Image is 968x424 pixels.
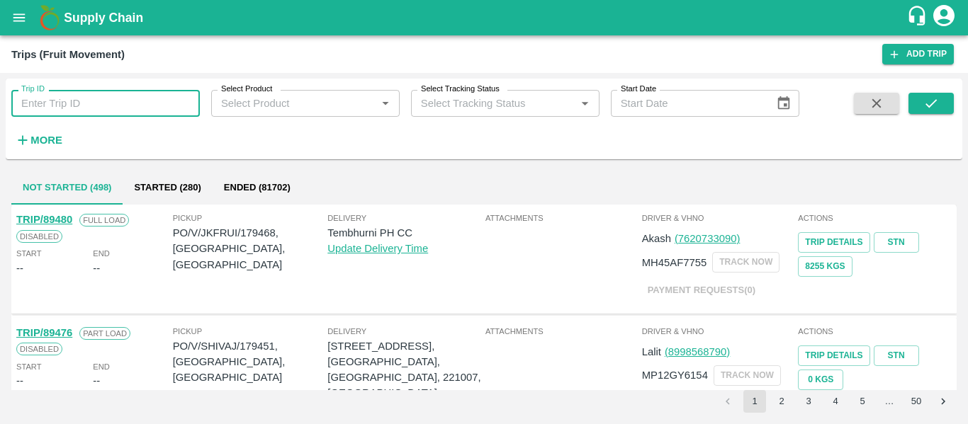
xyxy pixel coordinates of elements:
[221,84,272,95] label: Select Product
[743,390,766,413] button: page 1
[327,212,483,224] span: Delivery
[327,325,483,338] span: Delivery
[642,346,661,357] span: Lalit
[30,134,62,146] strong: More
[16,327,72,338] a: TRIP/89476
[173,338,328,386] p: PO/V/SHIVAJ/179451, [GEOGRAPHIC_DATA], [GEOGRAPHIC_DATA]
[16,247,41,260] span: Start
[770,390,793,413] button: Go to page 2
[611,90,765,117] input: Start Date
[11,90,200,117] input: Enter Trip ID
[11,45,125,64] div: Trips (Fruit Movement)
[327,243,428,254] a: Update Delivery Time
[16,343,62,355] span: Disabled
[798,345,869,366] a: Trip Details
[798,325,952,338] span: Actions
[642,325,796,338] span: Driver & VHNo
[16,360,41,373] span: Start
[931,3,957,33] div: account of current user
[16,230,62,243] span: Disabled
[213,171,302,205] button: Ended (81702)
[665,346,730,357] a: (8998568790)
[16,260,23,276] div: --
[824,390,847,413] button: Go to page 4
[16,214,72,225] a: TRIP/89480
[64,11,143,25] b: Supply Chain
[93,373,100,389] div: --
[16,373,23,389] div: --
[932,390,955,413] button: Go to next page
[11,171,123,205] button: Not Started (498)
[882,44,954,64] a: Add Trip
[642,255,707,270] p: MH45AF7755
[798,256,852,277] button: 8255 Kgs
[173,212,328,224] span: Pickup
[93,260,100,276] div: --
[642,233,671,244] span: Akash
[79,214,129,227] span: Full Load
[575,94,594,113] button: Open
[3,1,35,34] button: open drawer
[64,8,906,28] a: Supply Chain
[485,212,639,224] span: Attachments
[93,360,110,373] span: End
[642,212,796,224] span: Driver & VHNo
[798,369,843,390] button: 0 Kgs
[798,212,952,224] span: Actions
[642,367,708,383] p: MP12GY6154
[874,232,919,253] a: STN
[874,345,919,366] a: STN
[215,94,372,113] input: Select Product
[675,233,740,244] a: (7620733090)
[905,390,928,413] button: Go to page 50
[797,390,820,413] button: Go to page 3
[35,4,64,32] img: logo
[21,84,45,95] label: Trip ID
[173,225,328,273] p: PO/V/JKFRUI/179468, [GEOGRAPHIC_DATA], [GEOGRAPHIC_DATA]
[851,390,874,413] button: Go to page 5
[878,395,901,408] div: …
[123,171,212,205] button: Started (280)
[79,327,130,340] span: Part Load
[485,325,639,338] span: Attachments
[93,247,110,260] span: End
[714,390,957,413] nav: pagination navigation
[621,84,656,95] label: Start Date
[421,84,500,95] label: Select Tracking Status
[770,90,797,117] button: Choose date
[376,94,395,113] button: Open
[327,338,483,401] p: [STREET_ADDRESS], [GEOGRAPHIC_DATA], [GEOGRAPHIC_DATA], 221007, [GEOGRAPHIC_DATA]
[906,5,931,30] div: customer-support
[327,225,483,241] p: Tembhurni PH CC
[11,128,66,152] button: More
[415,94,553,113] input: Select Tracking Status
[798,232,869,253] a: Trip Details
[173,325,328,338] span: Pickup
